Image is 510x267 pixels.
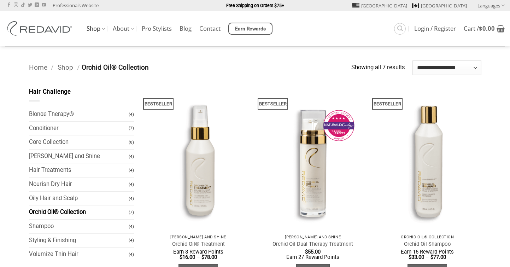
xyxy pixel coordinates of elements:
span: (4) [129,164,134,176]
span: Earn 16 Reward Points [401,249,454,255]
p: [PERSON_NAME] and Shine [263,235,363,239]
nav: Breadcrumb [29,62,352,73]
span: (8) [129,136,134,149]
p: [PERSON_NAME] and Shine [148,235,249,239]
span: (4) [129,108,134,121]
a: Oily Hair and Scalp [29,192,129,205]
img: REDAVID Orchid Oil Treatment 90ml [145,87,252,231]
span: $ [409,254,411,260]
span: Cart / [464,26,495,31]
img: REDAVID Orchid Oil Dual Therapy ~ Award Winning Curl Care [259,87,367,231]
a: Volumize Thin Hair [29,248,129,261]
a: Follow on Facebook [7,3,11,8]
a: Follow on LinkedIn [35,3,39,8]
a: Languages [477,0,505,11]
span: Earn 27 Reward Points [286,254,339,260]
p: Showing all 7 results [351,63,405,72]
a: Shampoo [29,220,129,233]
a: [PERSON_NAME] and Shine [29,150,129,163]
span: – [426,254,429,260]
span: (4) [129,234,134,246]
select: Shop order [412,60,481,75]
span: (7) [129,122,134,134]
bdi: 78.00 [201,254,217,260]
span: – [197,254,200,260]
span: (4) [129,178,134,191]
a: Shop [58,63,73,71]
p: Orchid Oil® Collection [377,235,478,239]
span: / [77,63,80,71]
a: Pro Stylists [142,22,172,35]
a: Blog [180,22,192,35]
a: Home [29,63,47,71]
a: Follow on Twitter [28,3,32,8]
a: Conditioner [29,122,129,135]
span: (7) [129,206,134,219]
span: / [51,63,54,71]
a: Styling & Finishing [29,234,129,248]
a: Search [394,23,406,35]
a: Hair Treatments [29,163,129,177]
a: Core Collection [29,135,129,149]
a: Login / Register [414,22,456,35]
a: View cart [464,21,505,36]
span: Earn 8 Reward Points [173,249,223,255]
bdi: 0.00 [479,24,495,33]
a: [GEOGRAPHIC_DATA] [412,0,467,11]
span: $ [305,249,308,255]
a: Orchid Oil® Collection [29,205,129,219]
img: REDAVID Salon Products | United States [5,21,76,36]
span: $ [430,254,433,260]
a: Orchid Oil® Treatment [172,241,225,248]
a: [GEOGRAPHIC_DATA] [352,0,407,11]
a: Follow on Instagram [14,3,18,8]
span: Hair Challenge [29,88,71,95]
a: Earn Rewards [228,23,272,35]
bdi: 77.00 [430,254,446,260]
img: REDAVID Orchid Oil Shampoo [374,87,481,231]
strong: Free Shipping on Orders $75+ [226,3,284,8]
span: $ [180,254,182,260]
a: Blonde Therapy® [29,108,129,121]
a: Nourish Dry Hair [29,178,129,191]
bdi: 16.00 [180,254,195,260]
span: $ [479,24,482,33]
bdi: 55.00 [305,249,321,255]
span: Earn Rewards [235,25,266,33]
a: About [113,22,134,36]
a: Follow on YouTube [42,3,46,8]
a: Shop [87,22,105,36]
a: Orchid Oil Shampoo [404,241,451,248]
span: (4) [129,150,134,163]
span: $ [201,254,204,260]
span: (4) [129,220,134,233]
a: Follow on TikTok [21,3,25,8]
a: Orchid Oil Dual Therapy Treatment [272,241,353,248]
bdi: 33.00 [409,254,424,260]
a: Contact [199,22,221,35]
span: Login / Register [414,26,456,31]
span: (4) [129,248,134,261]
span: (4) [129,192,134,205]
